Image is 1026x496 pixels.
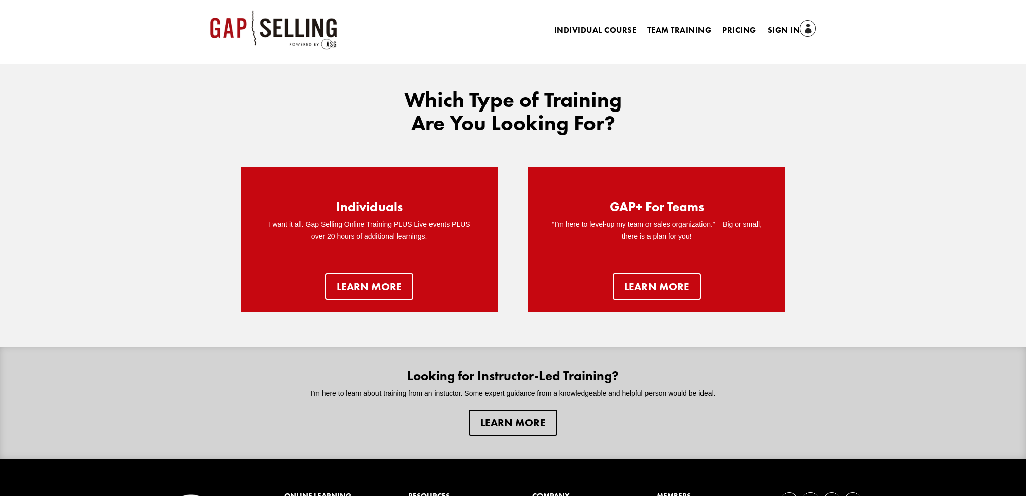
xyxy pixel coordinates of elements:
a: Individual Course [554,27,636,38]
p: I want it all. Gap Selling Online Training PLUS Live events PLUS over 20 hours of additional lear... [261,218,478,243]
a: Learn more [325,273,413,300]
h2: Individuals [336,200,403,218]
a: Pricing [722,27,756,38]
p: I’m here to learn about training from an instuctor. Some expert guidance from a knowledgeable and... [275,388,750,400]
a: Team Training [647,27,711,38]
h2: Which Type of Training Are You Looking For? [387,88,639,140]
a: learn more [613,273,701,300]
h2: GAP+ For Teams [610,200,704,218]
h2: Looking for Instructor-Led Training? [275,369,750,388]
p: “I’m here to level-up my team or sales organization.” – Big or small, there is a plan for you! [548,218,765,243]
a: Sign In [768,24,816,38]
a: Learn more [469,410,557,436]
